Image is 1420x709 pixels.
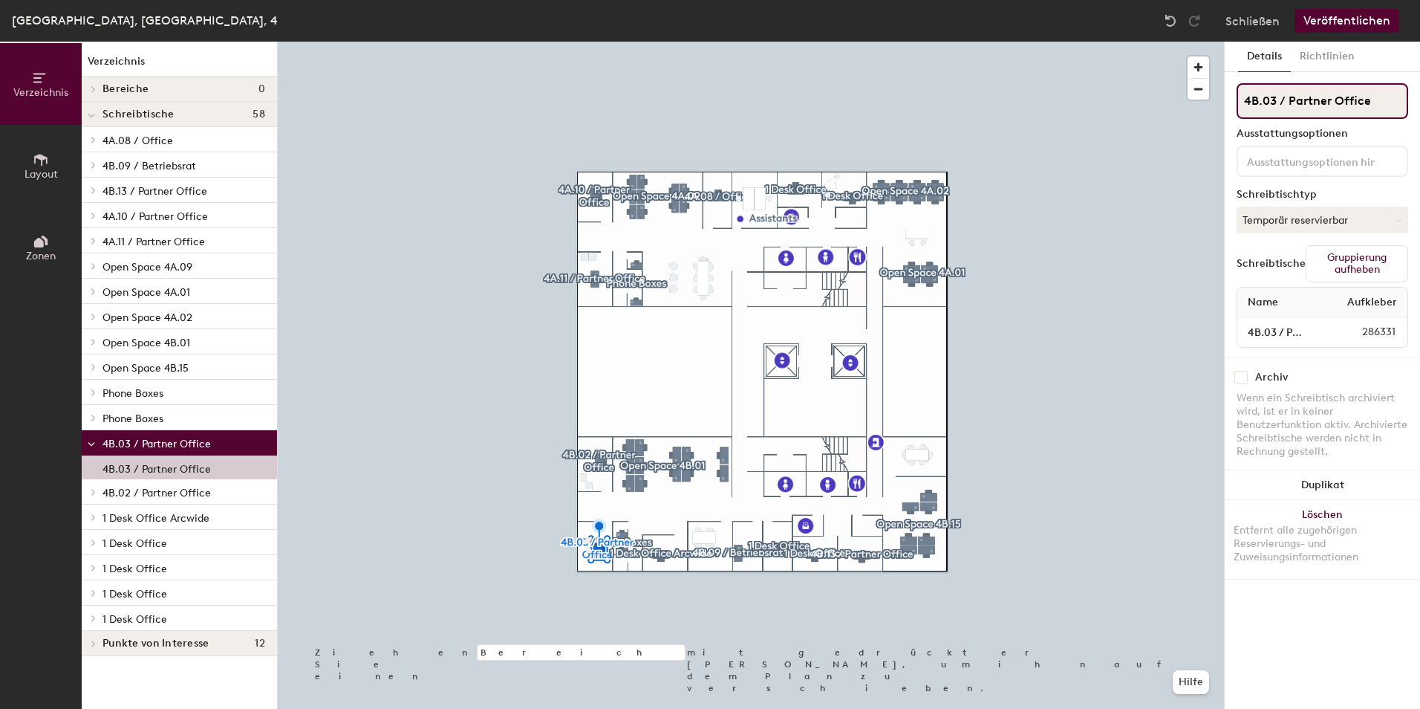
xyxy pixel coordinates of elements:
[102,459,211,476] p: 4B.03 / Partner Office
[1237,392,1408,459] div: Wenn ein Schreibtisch archiviert wird, ist er in keiner Benutzerfunktion aktiv. Archivierte Schre...
[102,109,175,120] span: Schreibtische
[102,160,196,172] span: 4B.09 / Betriebsrat
[102,337,190,349] span: Open Space 4B.01
[102,537,167,550] span: 1 Desk Office
[1187,13,1202,28] img: Redo
[1306,245,1408,282] button: Gruppierung aufheben
[102,438,211,450] span: 4B.03 / Partner Office
[26,250,56,262] span: Zonen
[102,563,167,575] span: 1 Desk Office
[82,54,277,77] h1: Verzeichnis
[102,512,209,525] span: 1 Desk Office Arcwide
[102,613,167,626] span: 1 Desk Office
[102,311,192,324] span: Open Space 4A.02
[12,11,278,30] div: [GEOGRAPHIC_DATA], [GEOGRAPHIC_DATA], 4
[1244,152,1378,169] input: Ausstattungsoptionen hinzufügen
[253,109,265,120] span: 58
[102,487,211,499] span: 4B.02 / Partner Office
[1240,289,1286,316] span: Name
[1173,670,1209,694] button: Hilfe
[255,638,265,650] span: 12
[1237,189,1408,201] div: Schreibtischtyp
[102,588,167,600] span: 1 Desk Office
[1225,470,1420,500] button: Duplikat
[25,168,58,181] span: Layout
[102,261,192,273] span: Open Space 4A.09
[1340,289,1404,316] span: Aufkleber
[1163,13,1178,28] img: Undo
[1240,322,1326,343] input: Unbenannter Schreibtisch
[1237,258,1306,270] div: Schreibtische
[1237,207,1408,233] button: Temporär reservierbar
[1255,372,1288,383] div: Archiv
[102,135,173,147] span: 4A.08 / Office
[102,362,189,375] span: Open Space 4B.15
[102,412,163,425] span: Phone Boxes
[102,286,190,299] span: Open Space 4A.01
[1326,324,1404,340] span: 286331
[13,86,68,99] span: Verzeichnis
[1238,42,1291,72] button: Details
[1291,42,1364,72] button: Richtlinien
[1225,9,1280,33] button: Schließen
[102,387,163,400] span: Phone Boxes
[258,83,265,95] span: 0
[1225,500,1420,579] button: LöschenEntfernt alle zugehörigen Reservierungs- und Zuweisungsinformationen
[102,210,208,223] span: 4A.10 / Partner Office
[102,236,205,248] span: 4A.11 / Partner Office
[1294,9,1399,33] button: Veröffentlichen
[1234,524,1411,564] div: Entfernt alle zugehörigen Reservierungs- und Zuweisungsinformationen
[102,185,207,198] span: 4B.13 / Partner Office
[102,83,149,95] span: Bereiche
[102,638,209,650] span: Punkte von Interesse
[1237,128,1408,140] div: Ausstattungsoptionen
